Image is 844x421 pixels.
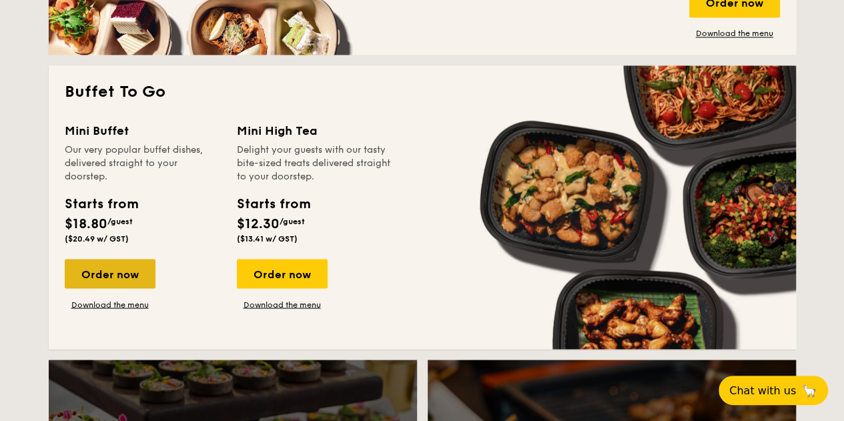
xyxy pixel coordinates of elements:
[65,121,221,140] div: Mini Buffet
[65,81,780,103] h2: Buffet To Go
[729,384,796,397] span: Chat with us
[280,216,305,226] span: /guest
[719,376,828,405] button: Chat with us🦙
[65,143,221,183] div: Our very popular buffet dishes, delivered straight to your doorstep.
[801,383,817,398] span: 🦙
[237,143,393,183] div: Delight your guests with our tasty bite-sized treats delivered straight to your doorstep.
[65,259,155,288] div: Order now
[65,299,155,310] a: Download the menu
[237,216,280,232] span: $12.30
[689,28,780,39] a: Download the menu
[237,259,328,288] div: Order now
[65,216,107,232] span: $18.80
[65,193,137,214] div: Starts from
[107,216,133,226] span: /guest
[237,193,310,214] div: Starts from
[237,299,328,310] a: Download the menu
[237,234,298,243] span: ($13.41 w/ GST)
[237,121,393,140] div: Mini High Tea
[65,234,129,243] span: ($20.49 w/ GST)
